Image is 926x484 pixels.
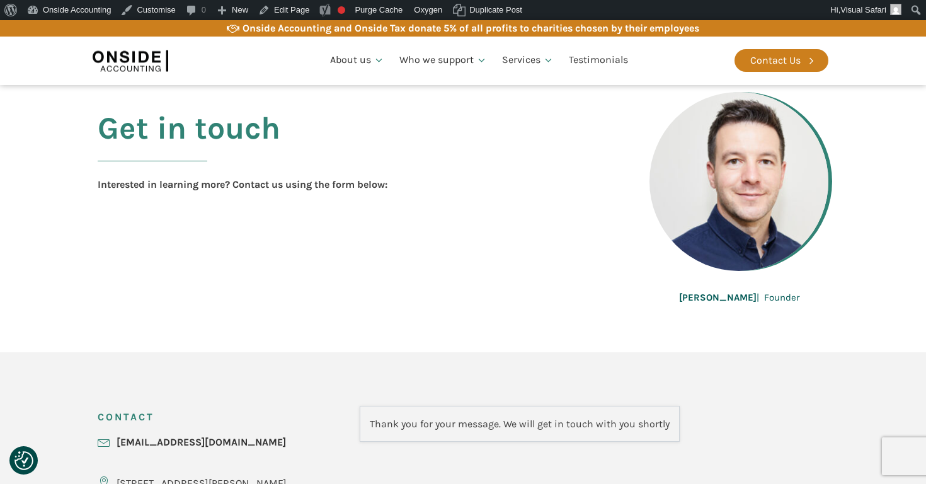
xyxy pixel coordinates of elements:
img: Onside Accounting [93,46,168,75]
div: Focus keyphrase not set [338,6,345,14]
span: Visual Safari [840,5,886,14]
div: Onside Accounting and Onside Tax donate 5% of all profits to charities chosen by their employees [243,20,699,37]
a: [EMAIL_ADDRESS][DOMAIN_NAME] [117,434,286,451]
img: Revisit consent button [14,451,33,470]
a: About us [323,39,392,82]
a: Services [494,39,561,82]
div: | Founder [679,290,799,305]
div: Interested in learning more? Contact us using the form below: [98,176,387,193]
h2: Get in touch [98,111,280,176]
div: Thank you for your message. We will get in touch with you shortly [360,406,680,442]
a: Testimonials [561,39,636,82]
div: Contact Us [750,52,801,69]
a: Contact Us [735,49,828,72]
a: Who we support [392,39,494,82]
button: Consent Preferences [14,451,33,470]
b: [PERSON_NAME] [679,292,757,303]
h3: CONTACT [98,400,154,434]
